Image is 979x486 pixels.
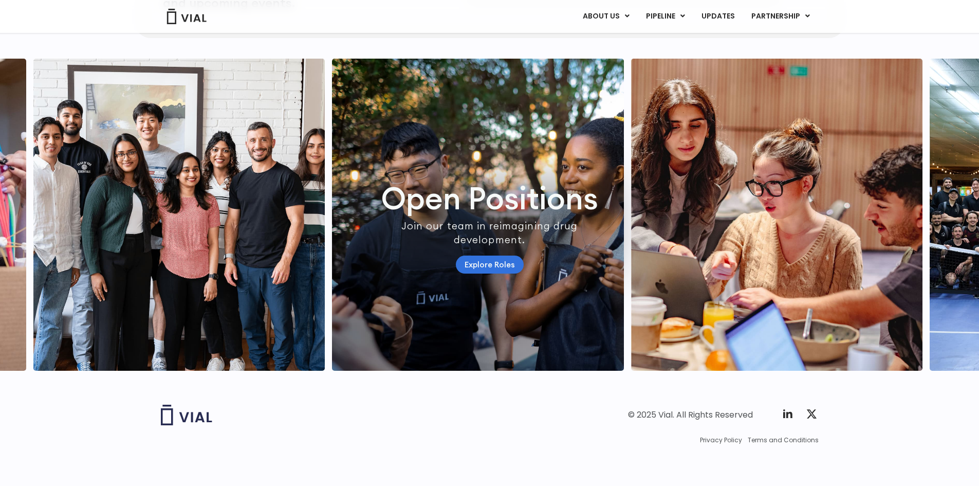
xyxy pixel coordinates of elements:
a: ABOUT USMenu Toggle [575,8,637,25]
a: UPDATES [693,8,743,25]
img: http://Group%20of%20smiling%20people%20posing%20for%20a%20picture [33,59,325,371]
a: PARTNERSHIPMenu Toggle [743,8,818,25]
img: Vial logo wih "Vial" spelled out [161,405,212,425]
div: 2 / 7 [631,59,923,371]
img: http://Group%20of%20people%20smiling%20wearing%20aprons [332,59,624,371]
div: 7 / 7 [33,59,325,371]
a: Terms and Conditions [748,436,819,445]
a: Explore Roles [456,256,524,274]
div: © 2025 Vial. All Rights Reserved [628,409,753,421]
a: Privacy Policy [700,436,742,445]
a: PIPELINEMenu Toggle [638,8,693,25]
div: 1 / 7 [332,59,624,371]
img: Vial Logo [166,9,207,24]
